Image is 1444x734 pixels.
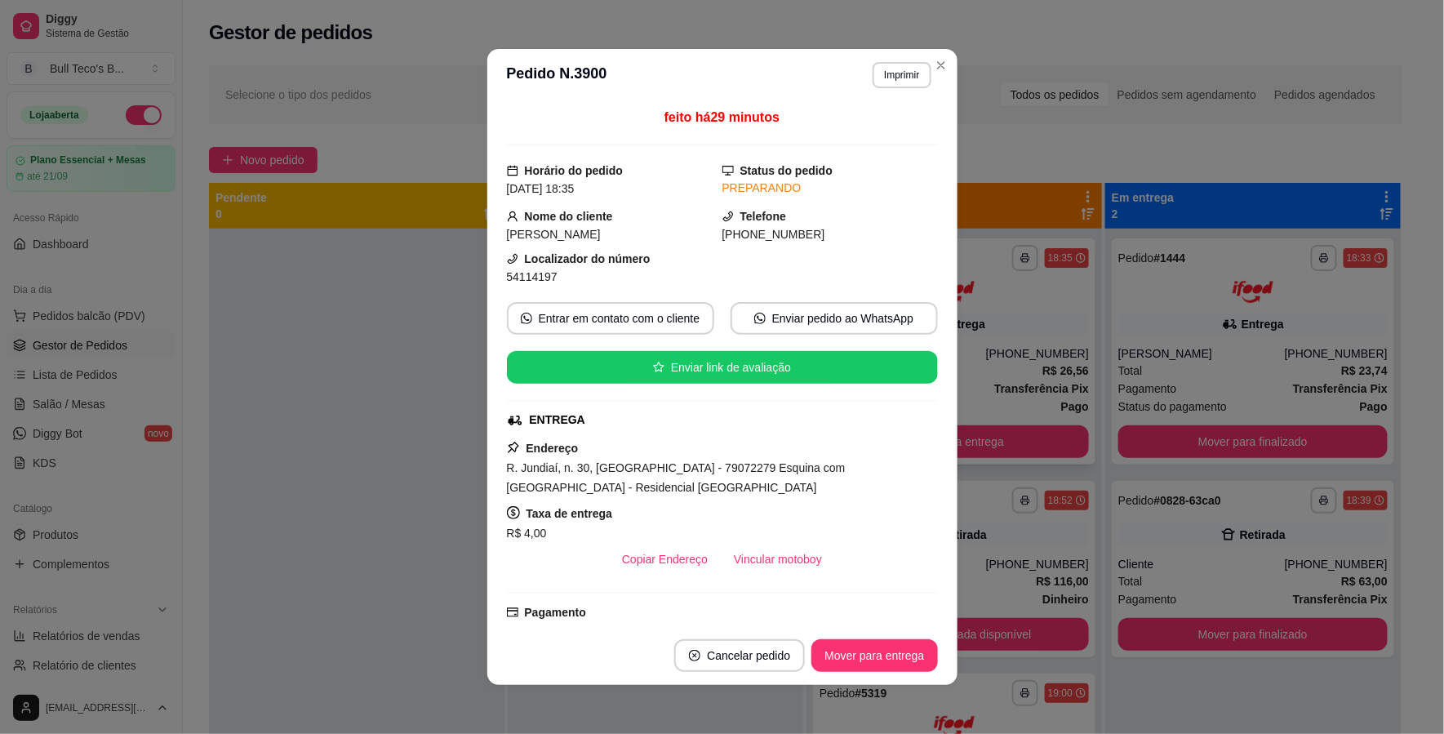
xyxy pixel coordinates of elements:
span: close-circle [689,650,700,661]
span: user [507,211,518,222]
strong: Nome do cliente [525,210,613,223]
span: star [653,362,664,373]
strong: Taxa de entrega [527,507,613,520]
span: [PERSON_NAME] [507,228,601,241]
div: ENTREGA [530,411,585,429]
button: whats-appEntrar em contato com o cliente [507,302,714,335]
span: whats-app [754,313,766,324]
button: whats-appEnviar pedido ao WhatsApp [731,302,938,335]
span: calendar [507,165,518,176]
strong: Endereço [527,442,579,455]
span: phone [722,211,734,222]
span: R. Jundiaí, n. 30, [GEOGRAPHIC_DATA] - 79072279 Esquina com [GEOGRAPHIC_DATA] - Residencial [GEOG... [507,461,846,494]
span: dollar [507,506,520,519]
span: [PHONE_NUMBER] [722,228,825,241]
strong: Status do pedido [740,164,833,177]
button: Mover para entrega [811,639,937,672]
span: desktop [722,165,734,176]
span: phone [507,253,518,265]
button: Imprimir [873,62,931,88]
span: pushpin [507,441,520,454]
button: close-circleCancelar pedido [674,639,805,672]
button: Close [928,52,954,78]
div: PREPARANDO [722,180,938,197]
span: R$ 4,00 [507,527,547,540]
button: starEnviar link de avaliação [507,351,938,384]
h3: Pedido N. 3900 [507,62,607,88]
button: Vincular motoboy [721,543,835,576]
strong: Pagamento [525,606,586,619]
span: 54114197 [507,270,558,283]
strong: Horário do pedido [525,164,624,177]
strong: Telefone [740,210,787,223]
button: Copiar Endereço [609,543,721,576]
span: whats-app [521,313,532,324]
span: feito há 29 minutos [664,110,780,124]
strong: Localizador do número [525,252,651,265]
span: [DATE] 18:35 [507,182,575,195]
span: credit-card [507,607,518,618]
